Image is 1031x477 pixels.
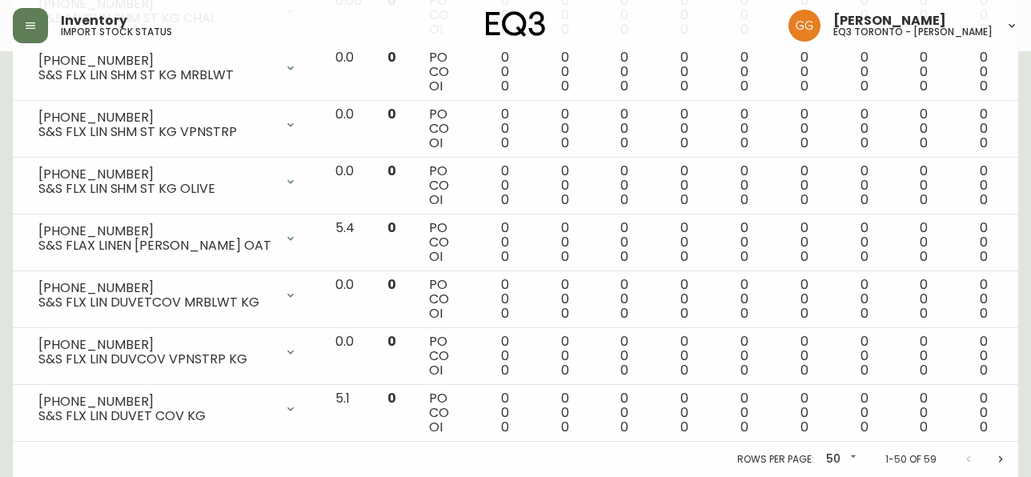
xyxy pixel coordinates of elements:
[680,134,688,152] span: 0
[654,278,688,321] div: 0 0
[980,134,988,152] span: 0
[323,158,375,214] td: 0.0
[737,452,813,467] p: Rows per page:
[714,391,748,435] div: 0 0
[985,443,1017,475] button: Next page
[38,281,275,295] div: [PHONE_NUMBER]
[475,50,509,94] div: 0 0
[654,221,688,264] div: 0 0
[834,164,869,207] div: 0 0
[654,335,688,378] div: 0 0
[834,50,869,94] div: 0 0
[535,391,569,435] div: 0 0
[980,304,988,323] span: 0
[26,164,310,199] div: [PHONE_NUMBER]S&S FLX LIN SHM ST KG OLIVE
[387,48,396,66] span: 0
[885,452,937,467] p: 1-50 of 59
[535,164,569,207] div: 0 0
[920,134,928,152] span: 0
[323,44,375,101] td: 0.0
[774,391,808,435] div: 0 0
[920,77,928,95] span: 0
[680,361,688,379] span: 0
[620,304,628,323] span: 0
[894,335,929,378] div: 0 0
[501,304,509,323] span: 0
[920,247,928,266] span: 0
[387,162,396,180] span: 0
[774,221,808,264] div: 0 0
[595,50,629,94] div: 0 0
[680,247,688,266] span: 0
[680,418,688,436] span: 0
[740,247,748,266] span: 0
[429,391,449,435] div: PO CO
[953,391,988,435] div: 0 0
[620,77,628,95] span: 0
[26,335,310,370] div: [PHONE_NUMBER]S&S FLX LIN DUVCOV VPNSTRP KG
[501,247,509,266] span: 0
[654,50,688,94] div: 0 0
[680,304,688,323] span: 0
[654,164,688,207] div: 0 0
[800,304,808,323] span: 0
[501,361,509,379] span: 0
[501,190,509,209] span: 0
[980,418,988,436] span: 0
[429,418,443,436] span: OI
[38,54,275,68] div: [PHONE_NUMBER]
[38,238,275,253] div: S&S FLAX LINEN [PERSON_NAME] OAT
[980,361,988,379] span: 0
[861,304,869,323] span: 0
[475,335,509,378] div: 0 0
[800,77,808,95] span: 0
[894,107,929,150] div: 0 0
[561,247,569,266] span: 0
[475,221,509,264] div: 0 0
[595,391,629,435] div: 0 0
[387,332,396,351] span: 0
[820,447,860,473] div: 50
[834,391,869,435] div: 0 0
[595,107,629,150] div: 0 0
[429,190,443,209] span: OI
[714,335,748,378] div: 0 0
[429,221,449,264] div: PO CO
[953,221,988,264] div: 0 0
[800,190,808,209] span: 0
[387,275,396,294] span: 0
[774,50,808,94] div: 0 0
[620,134,628,152] span: 0
[38,125,275,139] div: S&S FLX LIN SHM ST KG VPNSTRP
[595,335,629,378] div: 0 0
[561,361,569,379] span: 0
[561,418,569,436] span: 0
[620,418,628,436] span: 0
[714,107,748,150] div: 0 0
[38,409,275,423] div: S&S FLX LIN DUVET COV KG
[920,418,928,436] span: 0
[535,107,569,150] div: 0 0
[833,14,946,27] span: [PERSON_NAME]
[429,247,443,266] span: OI
[680,77,688,95] span: 0
[38,224,275,238] div: [PHONE_NUMBER]
[38,352,275,367] div: S&S FLX LIN DUVCOV VPNSTRP KG
[323,271,375,328] td: 0.0
[800,134,808,152] span: 0
[920,361,928,379] span: 0
[561,304,569,323] span: 0
[980,77,988,95] span: 0
[680,190,688,209] span: 0
[429,335,449,378] div: PO CO
[834,278,869,321] div: 0 0
[595,278,629,321] div: 0 0
[894,278,929,321] div: 0 0
[535,221,569,264] div: 0 0
[953,335,988,378] div: 0 0
[501,418,509,436] span: 0
[323,214,375,271] td: 5.4
[387,218,396,237] span: 0
[861,418,869,436] span: 0
[740,418,748,436] span: 0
